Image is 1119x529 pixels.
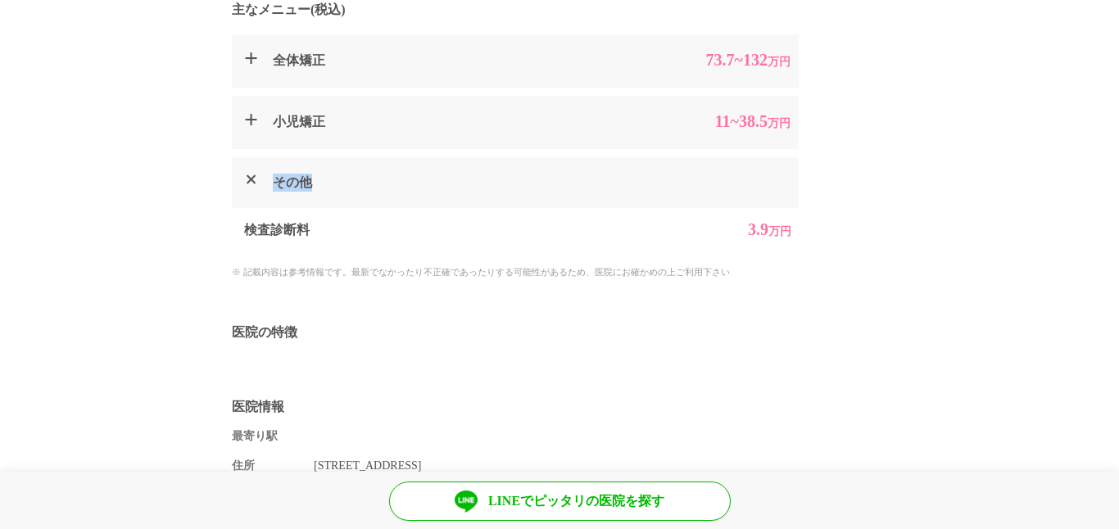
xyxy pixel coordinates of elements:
h2: 主なメニュー(税込) [232,1,887,18]
dt: 最寄り駅 [232,427,314,445]
summary: その他 [232,157,799,208]
dt: その他 [273,174,651,192]
summary: 全体矯正73.7~132万円 [232,34,799,88]
h2: 医院の特徴 [232,323,887,341]
span: 万円 [768,56,791,68]
span: 万円 [768,117,791,129]
a: LINEでピッタリの医院を探す [389,482,731,521]
dd: 11 ~38.5 [659,112,791,133]
dd: 73.7 ~132 [659,51,791,71]
dt: 検査診断料 [244,220,654,241]
span: 万円 [768,225,791,237]
summary: 小児矯正11~38.5万円 [232,96,799,149]
dt: 全体矯正 [273,51,651,71]
p: ※ 記載内容は参考情報です。最新でなかったり不正確であったりする可能性があるため、医院にお確かめの上ご利用下さい [232,265,887,279]
dd: [STREET_ADDRESS] [314,457,887,474]
dt: 住所 [232,457,314,474]
dd: 3.9 [660,220,791,241]
dt: 小児矯正 [273,112,651,133]
h2: 医院情報 [232,398,887,415]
